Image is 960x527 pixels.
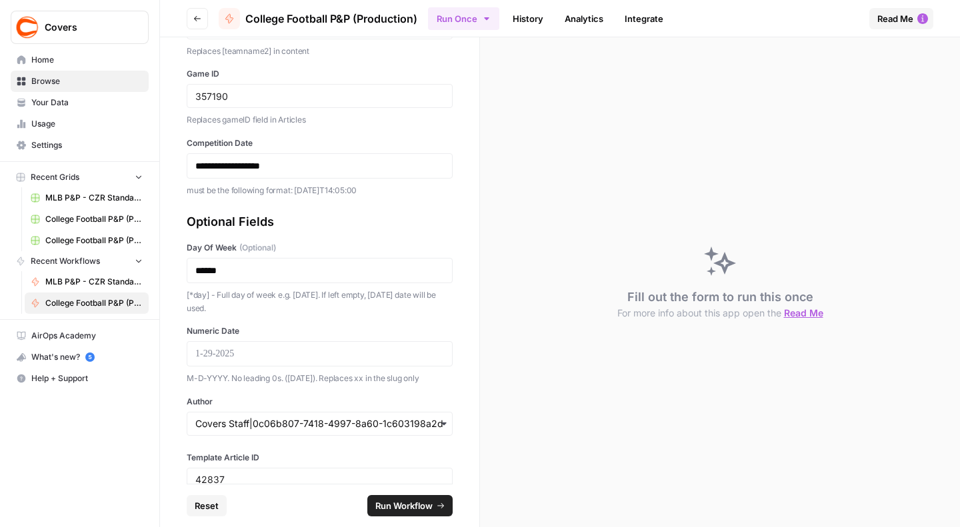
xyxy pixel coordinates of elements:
[11,113,149,135] a: Usage
[195,417,444,430] input: Covers Staff|0c06b807-7418-4997-8a60-1c603198a2db
[187,495,227,516] button: Reset
[11,251,149,271] button: Recent Workflows
[869,8,933,29] button: Read Me
[219,8,417,29] a: College Football P&P (Production)
[187,396,453,408] label: Author
[31,75,143,87] span: Browse
[195,474,444,486] input: 42837
[617,306,823,320] button: For more info about this app open the Read Me
[187,137,453,149] label: Competition Date
[25,230,149,251] a: College Football P&P (Production) Grid (2)
[45,276,143,288] span: MLB P&P - CZR Standard (Production)
[187,242,453,254] label: Day Of Week
[11,135,149,156] a: Settings
[11,49,149,71] a: Home
[25,271,149,292] a: MLB P&P - CZR Standard (Production)
[877,12,913,25] span: Read Me
[11,92,149,113] a: Your Data
[505,8,551,29] a: History
[31,54,143,66] span: Home
[45,297,143,309] span: College Football P&P (Production)
[45,192,143,204] span: MLB P&P - CZR Standard (Production) Grid
[11,368,149,389] button: Help + Support
[367,495,453,516] button: Run Workflow
[31,372,143,384] span: Help + Support
[31,330,143,342] span: AirOps Academy
[428,7,499,30] button: Run Once
[187,213,453,231] div: Optional Fields
[11,325,149,346] a: AirOps Academy
[11,11,149,44] button: Workspace: Covers
[187,113,453,127] p: Replaces gameID field in Articles
[187,325,453,337] label: Numeric Date
[15,15,39,39] img: Covers Logo
[187,372,453,385] p: M-D-YYYY. No leading 0s. ([DATE]). Replaces xx in the slug only
[45,213,143,225] span: College Football P&P (Production) Grid (1)
[557,8,611,29] a: Analytics
[11,346,149,368] button: What's new? 5
[85,352,95,362] a: 5
[187,288,453,314] p: [*day] - Full day of week e.g. [DATE]. If left empty, [DATE] date will be used.
[31,139,143,151] span: Settings
[187,452,453,464] label: Template Article ID
[239,242,276,254] span: (Optional)
[88,354,91,360] text: 5
[617,288,823,320] div: Fill out the form to run this once
[195,499,219,512] span: Reset
[25,292,149,314] a: College Football P&P (Production)
[245,11,417,27] span: College Football P&P (Production)
[375,499,433,512] span: Run Workflow
[31,255,100,267] span: Recent Workflows
[31,97,143,109] span: Your Data
[187,68,453,80] label: Game ID
[784,307,823,318] span: Read Me
[25,209,149,230] a: College Football P&P (Production) Grid (1)
[11,347,148,367] div: What's new?
[187,45,453,58] p: Replaces [teamname2] in content
[617,8,671,29] a: Integrate
[11,71,149,92] a: Browse
[11,167,149,187] button: Recent Grids
[45,21,125,34] span: Covers
[187,184,453,197] p: must be the following format: [DATE]T14:05:00
[45,235,143,247] span: College Football P&P (Production) Grid (2)
[25,187,149,209] a: MLB P&P - CZR Standard (Production) Grid
[31,171,79,183] span: Recent Grids
[31,118,143,130] span: Usage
